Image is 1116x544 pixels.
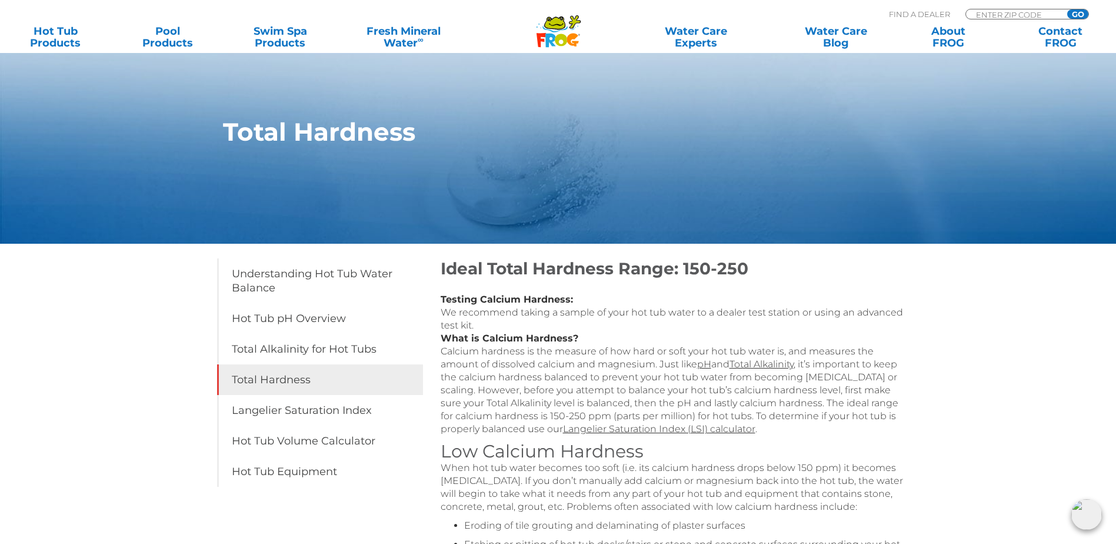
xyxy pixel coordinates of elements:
[217,426,423,456] a: Hot Tub Volume Calculator
[124,25,212,49] a: PoolProducts
[441,294,573,305] strong: Testing Calcium Hardness:
[464,519,911,532] li: Eroding of tile grouting and delaminating of plaster surfaces
[975,9,1054,19] input: Zip Code Form
[217,303,423,334] a: Hot Tub pH Overview
[441,333,578,344] strong: What is Calcium Hardness?
[236,25,324,49] a: Swim SpaProducts
[441,442,911,462] h3: Low Calcium Hardness
[889,9,950,19] p: Find A Dealer
[441,462,911,513] p: When hot tub water becomes too soft (i.e. its calcium hardness drops below 150 ppm) it becomes [M...
[792,25,880,49] a: Water CareBlog
[441,293,911,436] p: We recommend taking a sample of your hot tub water to a dealer test station or using an advanced ...
[729,359,794,370] a: Total Alkalinity
[563,423,755,434] a: Langelier Saturation Index (LSI) calculator
[418,35,424,44] sup: ∞
[1067,9,1088,19] input: GO
[12,25,99,49] a: Hot TubProducts
[217,456,423,487] a: Hot Tub Equipment
[217,364,423,395] a: Total Hardness
[223,118,841,146] h1: Total Hardness
[1017,25,1104,49] a: ContactFROG
[217,395,423,426] a: Langelier Saturation Index
[441,258,911,278] h2: Ideal Total Hardness Range: 150-250
[904,25,992,49] a: AboutFROG
[217,334,423,364] a: Total Alkalinity for Hot Tubs
[1071,499,1102,530] img: openIcon
[217,258,423,303] a: Understanding Hot Tub Water Balance
[349,25,458,49] a: Fresh MineralWater∞
[625,25,767,49] a: Water CareExperts
[697,359,711,370] a: pH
